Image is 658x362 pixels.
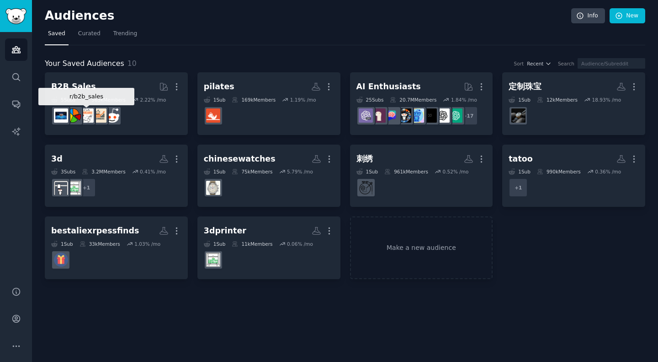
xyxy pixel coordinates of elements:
a: B2B Sales5Subs563kMembers2.22% /mor/b2b_salessalessalestechniquesb2b_salesB2BSalesB_2_B_Selling_Tips [45,72,188,135]
div: 3 Sub s [51,168,75,175]
img: aiArt [397,108,411,123]
div: 1 Sub [356,168,378,175]
img: ChineseWatches [206,181,220,195]
img: GummySearch logo [5,8,27,24]
div: 0.41 % /mo [140,168,166,175]
div: AI Enthusiasts [356,81,421,92]
img: 3DPrintingDeal [67,181,81,195]
div: + 1 [509,178,528,197]
div: 1 Sub [509,97,531,103]
div: B2B Sales [51,81,96,92]
span: Curated [78,30,101,38]
div: 3dprinter [204,225,246,237]
a: Saved [45,27,69,45]
img: ChatGPTPro [359,108,373,123]
div: chinesewatches [204,153,276,165]
span: Saved [48,30,65,38]
div: 169k Members [232,97,276,103]
div: 1 Sub [51,241,73,247]
a: 3d3Subs3.2MMembers0.41% /mo+13DPrintingDeal3Dprinting [45,145,188,207]
div: 3d [51,153,63,165]
img: OpenAI [435,108,450,123]
img: LocalLLaMA [371,108,386,123]
input: Audience/Subreddit [578,58,645,69]
div: 11k Members [232,241,272,247]
div: 5.79 % /mo [287,168,313,175]
div: 1.03 % /mo [134,241,160,247]
a: Make a new audience [350,216,493,279]
div: + 17 [459,106,478,125]
a: Info [571,8,605,24]
div: 0.52 % /mo [442,168,468,175]
div: Search [558,60,574,67]
div: 2.22 % /mo [140,97,166,103]
div: 1 Sub [204,241,226,247]
span: Recent [527,60,543,67]
div: tatoo [509,153,533,165]
div: 3.2M Members [82,168,125,175]
span: 10 [127,59,137,68]
img: Embroidery [359,181,373,195]
a: 3dprinter1Sub11kMembers0.06% /mo3DPrintingDeal [197,216,340,279]
div: 12k Members [537,97,578,103]
h2: Audiences [45,9,571,23]
img: sales [105,108,119,123]
img: ChatGPTPromptGenius [384,108,398,123]
div: 1 Sub [509,168,531,175]
div: Sort [514,60,524,67]
div: 33k Members [80,241,120,247]
div: 0.06 % /mo [287,241,313,247]
img: 3DPrintingDeal [206,253,220,267]
div: 1 Sub [204,168,226,175]
div: bestaliexrpessfinds [51,225,139,237]
img: B_2_B_Selling_Tips [54,108,68,123]
div: 1.84 % /mo [451,97,477,103]
div: 1 Sub [204,97,226,103]
a: 定制珠宝1Sub12kMembers18.93% /mokuololit [502,72,645,135]
div: 25 Sub s [356,97,384,103]
a: 刺绣1Sub961kMembers0.52% /moEmbroidery [350,145,493,207]
span: Trending [113,30,137,38]
img: b2b_sales [80,108,94,123]
a: Curated [75,27,104,45]
a: chinesewatches1Sub75kMembers5.79% /moChineseWatches [197,145,340,207]
a: New [610,8,645,24]
div: 5 Sub s [51,97,75,103]
img: salestechniques [92,108,106,123]
div: 75k Members [232,168,272,175]
div: 563k Members [82,97,126,103]
a: bestaliexrpessfinds1Sub33kMembers1.03% /moBestAliExpressFinds [45,216,188,279]
div: + 1 [77,178,96,197]
img: BestAliExpressFinds [54,253,68,267]
div: 0.36 % /mo [595,168,621,175]
div: 刺绣 [356,153,373,165]
img: artificial [410,108,424,123]
img: B2BSales [67,108,81,123]
div: 18.93 % /mo [592,97,621,103]
div: 961k Members [384,168,428,175]
div: 20.7M Members [390,97,436,103]
span: Your Saved Audiences [45,58,124,70]
a: pilates1Sub169kMembers1.19% /mopilates [197,72,340,135]
img: kuololit [511,108,525,123]
div: pilates [204,81,234,92]
a: tatoo1Sub990kMembers0.36% /mo+1 [502,145,645,207]
a: AI Enthusiasts25Subs20.7MMembers1.84% /mo+17ChatGPTOpenAIArtificialInteligenceartificialaiArtChat... [350,72,493,135]
img: ChatGPT [448,108,462,123]
img: pilates [206,108,220,123]
div: 定制珠宝 [509,81,541,92]
a: Trending [110,27,140,45]
button: Recent [527,60,552,67]
img: ArtificialInteligence [423,108,437,123]
img: 3Dprinting [54,181,68,195]
div: 990k Members [537,168,581,175]
div: 1.19 % /mo [290,97,316,103]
